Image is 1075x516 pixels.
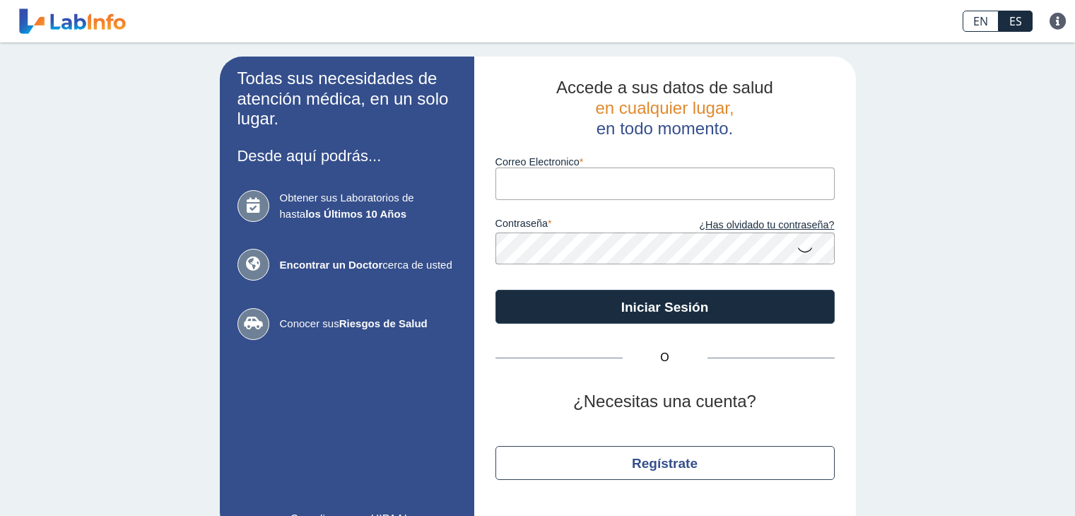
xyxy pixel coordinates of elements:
h2: Todas sus necesidades de atención médica, en un solo lugar. [237,69,457,129]
span: Obtener sus Laboratorios de hasta [280,190,457,222]
h2: ¿Necesitas una cuenta? [495,392,835,412]
a: ¿Has olvidado tu contraseña? [665,218,835,233]
span: en cualquier lugar, [595,98,734,117]
span: cerca de usted [280,257,457,274]
span: O [623,349,707,366]
h3: Desde aquí podrás... [237,147,457,165]
button: Regístrate [495,446,835,480]
span: Accede a sus datos de salud [556,78,773,97]
a: EN [963,11,999,32]
label: contraseña [495,218,665,233]
b: Encontrar un Doctor [280,259,383,271]
label: Correo Electronico [495,156,835,168]
b: los Últimos 10 Años [305,208,406,220]
span: Conocer sus [280,316,457,332]
a: ES [999,11,1033,32]
button: Iniciar Sesión [495,290,835,324]
b: Riesgos de Salud [339,317,428,329]
span: en todo momento. [597,119,733,138]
